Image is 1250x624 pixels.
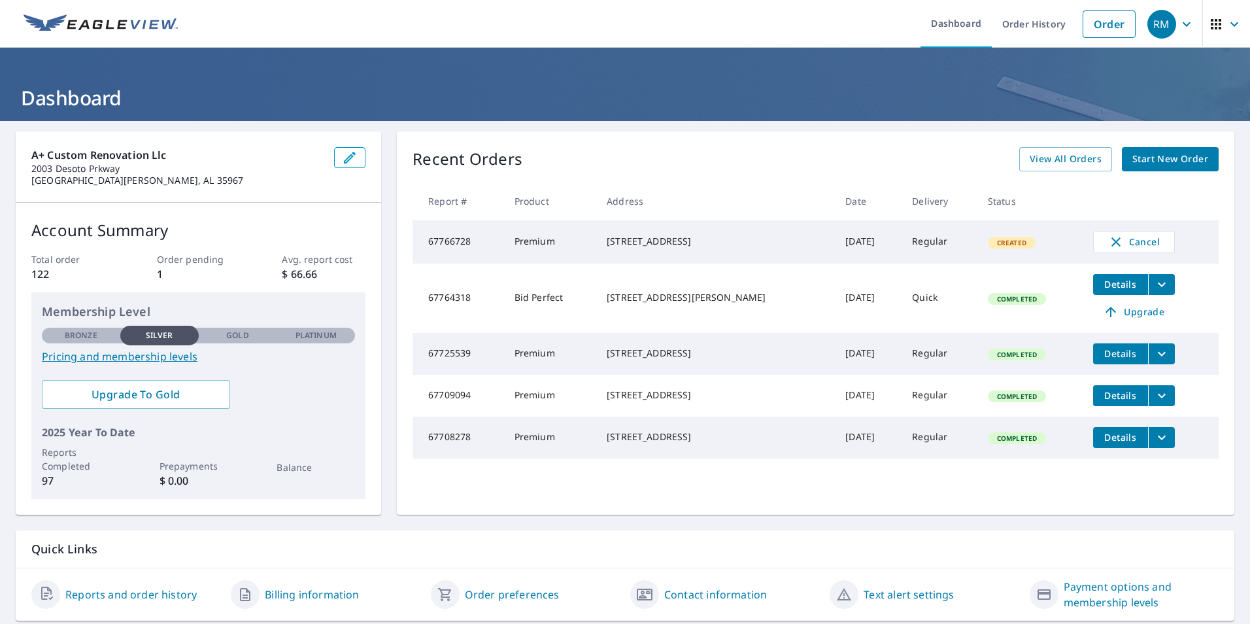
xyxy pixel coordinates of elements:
td: [DATE] [835,417,902,459]
h1: Dashboard [16,84,1234,111]
td: 67709094 [413,375,504,417]
span: Completed [989,350,1045,359]
th: Delivery [902,182,977,220]
a: Payment options and membership levels [1064,579,1219,610]
td: Regular [902,220,977,264]
p: 2025 Year To Date [42,425,355,440]
p: Silver [146,330,173,341]
button: filesDropdownBtn-67764318 [1148,274,1175,295]
div: RM [1147,10,1176,39]
a: Pricing and membership levels [42,349,355,364]
a: Start New Order [1122,147,1219,171]
span: Upgrade [1101,304,1167,320]
td: [DATE] [835,375,902,417]
button: detailsBtn-67725539 [1093,343,1148,364]
th: Report # [413,182,504,220]
p: 122 [31,266,115,282]
button: detailsBtn-67709094 [1093,385,1148,406]
a: Upgrade [1093,302,1175,322]
p: 1 [157,266,241,282]
span: Cancel [1107,234,1161,250]
td: Quick [902,264,977,333]
a: Contact information [664,587,767,602]
button: filesDropdownBtn-67725539 [1148,343,1175,364]
span: Start New Order [1132,151,1208,167]
p: Order pending [157,252,241,266]
th: Date [835,182,902,220]
span: Details [1101,431,1140,443]
p: Account Summary [31,218,365,242]
button: Cancel [1093,231,1175,253]
span: View All Orders [1030,151,1102,167]
th: Product [504,182,596,220]
td: Premium [504,375,596,417]
a: Upgrade To Gold [42,380,230,409]
span: Created [989,238,1034,247]
td: [DATE] [835,220,902,264]
p: 2003 Desoto Prkway [31,163,324,175]
a: Billing information [265,587,359,602]
p: Gold [226,330,248,341]
p: Recent Orders [413,147,522,171]
td: Premium [504,417,596,459]
td: 67766728 [413,220,504,264]
span: Completed [989,434,1045,443]
a: View All Orders [1019,147,1112,171]
p: Avg. report cost [282,252,365,266]
p: Prepayments [160,459,238,473]
a: Reports and order history [65,587,197,602]
span: Completed [989,392,1045,401]
a: Text alert settings [864,587,954,602]
td: Premium [504,220,596,264]
p: Bronze [65,330,97,341]
p: Total order [31,252,115,266]
p: 97 [42,473,120,489]
div: [STREET_ADDRESS] [607,235,824,248]
p: Reports Completed [42,445,120,473]
div: [STREET_ADDRESS] [607,347,824,360]
td: 67764318 [413,264,504,333]
td: Regular [902,333,977,375]
button: filesDropdownBtn-67708278 [1148,427,1175,448]
p: A+ custom renovation llc [31,147,324,163]
p: [GEOGRAPHIC_DATA][PERSON_NAME], AL 35967 [31,175,324,186]
div: [STREET_ADDRESS] [607,389,824,402]
p: $ 66.66 [282,266,365,282]
span: Details [1101,278,1140,290]
td: [DATE] [835,333,902,375]
p: $ 0.00 [160,473,238,489]
a: Order [1083,10,1136,38]
a: Order preferences [465,587,560,602]
p: Balance [277,460,355,474]
p: Platinum [296,330,337,341]
td: Bid Perfect [504,264,596,333]
img: EV Logo [24,14,178,34]
p: Quick Links [31,541,1219,557]
span: Details [1101,389,1140,402]
span: Details [1101,347,1140,360]
button: detailsBtn-67708278 [1093,427,1148,448]
th: Address [596,182,835,220]
td: Premium [504,333,596,375]
th: Status [977,182,1083,220]
td: Regular [902,417,977,459]
span: Upgrade To Gold [52,387,220,402]
button: filesDropdownBtn-67709094 [1148,385,1175,406]
div: [STREET_ADDRESS][PERSON_NAME] [607,291,824,304]
td: 67725539 [413,333,504,375]
td: Regular [902,375,977,417]
div: [STREET_ADDRESS] [607,430,824,443]
button: detailsBtn-67764318 [1093,274,1148,295]
p: Membership Level [42,303,355,321]
td: [DATE] [835,264,902,333]
span: Completed [989,294,1045,303]
td: 67708278 [413,417,504,459]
